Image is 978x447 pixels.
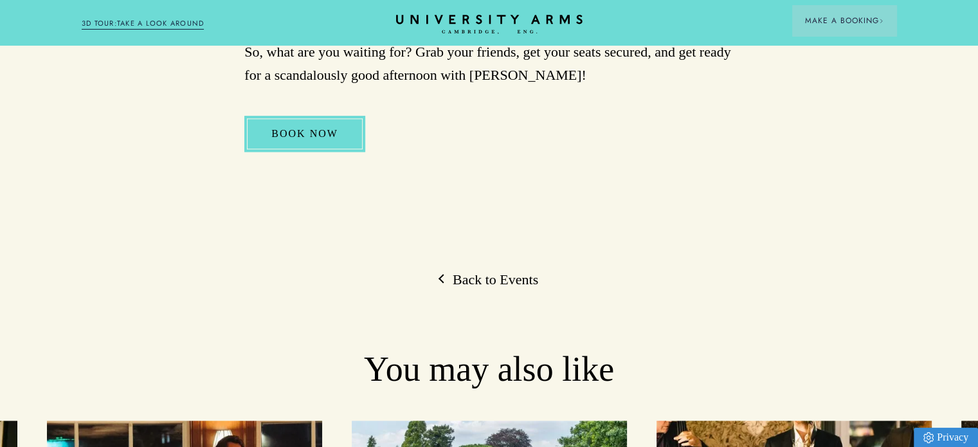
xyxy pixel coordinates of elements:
[244,41,734,86] p: So, what are you waiting for? Grab your friends, get your seats secured, and get ready for a scan...
[805,15,883,26] span: Make a Booking
[396,15,583,35] a: Home
[879,19,883,23] img: Arrow icon
[82,18,204,30] a: 3D TOUR:TAKE A LOOK AROUND
[914,428,978,447] a: Privacy
[923,432,934,443] img: Privacy
[82,349,897,391] h2: You may also like
[440,270,538,289] a: Back to Events
[244,116,365,152] a: BOOK NOW
[792,5,896,36] button: Make a BookingArrow icon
